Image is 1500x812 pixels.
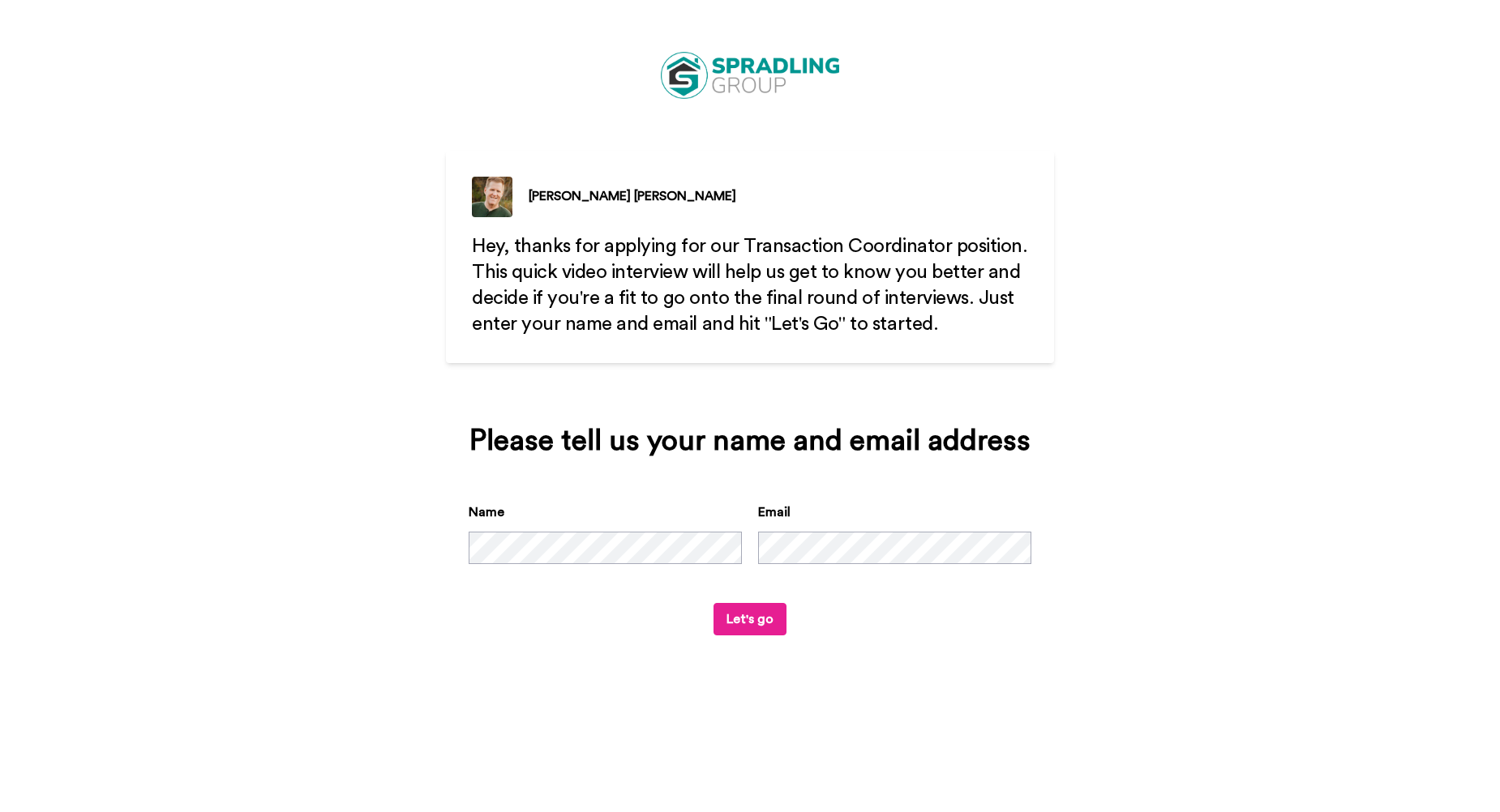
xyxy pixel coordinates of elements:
[469,425,1031,457] div: Please tell us your name and email address
[758,502,791,522] label: Email
[469,502,504,522] label: Name
[529,186,736,206] div: [PERSON_NAME] [PERSON_NAME]
[714,603,786,635] button: Let's go
[661,52,839,99] img: https://cdn.bonjoro.com/media/03eb03f3-76ae-4068-bcec-0a217477c8d4/984e289f-825f-4648-a94f-ac7822...
[472,237,1032,334] span: Hey, thanks for applying for our Transaction Coordinator position. This quick video interview wil...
